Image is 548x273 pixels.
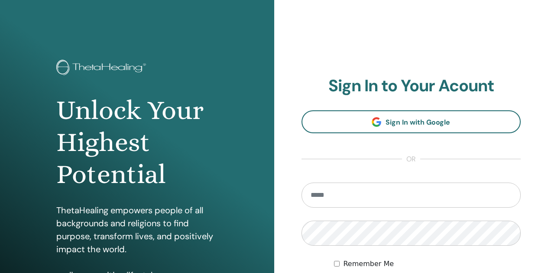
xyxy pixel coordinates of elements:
[56,94,217,191] h1: Unlock Your Highest Potential
[56,204,217,256] p: ThetaHealing empowers people of all backgrounds and religions to find purpose, transform lives, a...
[386,118,450,127] span: Sign In with Google
[334,259,521,269] div: Keep me authenticated indefinitely or until I manually logout
[402,154,420,164] span: or
[302,110,521,133] a: Sign In with Google
[343,259,394,269] label: Remember Me
[302,76,521,96] h2: Sign In to Your Acount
